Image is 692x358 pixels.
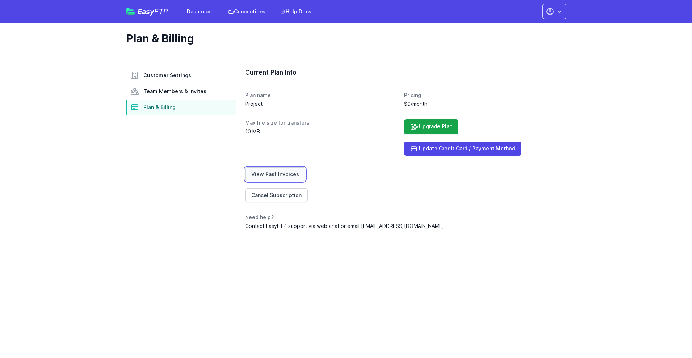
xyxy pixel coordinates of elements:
[183,5,218,18] a: Dashboard
[245,68,558,77] h3: Current Plan Info
[126,8,135,15] img: easyftp_logo.png
[404,119,458,134] a: Upgrade Plan
[245,188,308,202] a: Cancel Subscription
[126,68,236,83] a: Customer Settings
[276,5,316,18] a: Help Docs
[245,119,399,126] dt: Max file size for transfers
[245,100,399,108] dd: Project
[404,100,558,108] dd: $9/month
[126,84,236,99] a: Team Members & Invites
[126,100,236,115] a: Plan & Billing
[404,142,521,156] a: Update Credit Card / Payment Method
[245,128,399,135] dd: 10 MB
[154,7,168,16] span: FTP
[143,104,176,111] span: Plan & Billing
[126,8,168,15] a: EasyFTP
[245,222,558,230] dd: Contact EasyFTP support via web chat or email [EMAIL_ADDRESS][DOMAIN_NAME]
[656,322,683,349] iframe: Drift Widget Chat Controller
[245,214,558,221] dt: Need help?
[143,88,206,95] span: Team Members & Invites
[245,167,305,181] a: View Past Invoices
[245,92,399,99] dt: Plan name
[224,5,270,18] a: Connections
[126,32,561,45] h1: Plan & Billing
[404,92,558,99] dt: Pricing
[143,72,191,79] span: Customer Settings
[138,8,168,15] span: Easy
